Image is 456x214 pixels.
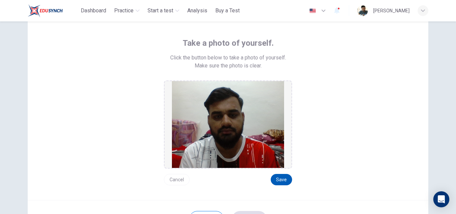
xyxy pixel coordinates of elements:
[433,191,449,207] div: Open Intercom Messenger
[373,7,410,15] div: [PERSON_NAME]
[357,5,368,16] img: Profile picture
[145,5,182,17] button: Start a test
[28,4,78,17] a: ELTC logo
[111,5,142,17] button: Practice
[148,7,173,15] span: Start a test
[195,62,262,70] span: Make sure the photo is clear.
[164,174,190,185] button: Cancel
[271,174,292,185] button: Save
[308,8,317,13] img: en
[183,38,274,48] span: Take a photo of yourself.
[28,4,63,17] img: ELTC logo
[78,5,109,17] button: Dashboard
[215,7,240,15] span: Buy a Test
[170,54,286,62] span: Click the button below to take a photo of yourself.
[213,5,242,17] button: Buy a Test
[81,7,106,15] span: Dashboard
[185,5,210,17] button: Analysis
[172,81,284,168] img: preview screemshot
[114,7,134,15] span: Practice
[187,7,207,15] span: Analysis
